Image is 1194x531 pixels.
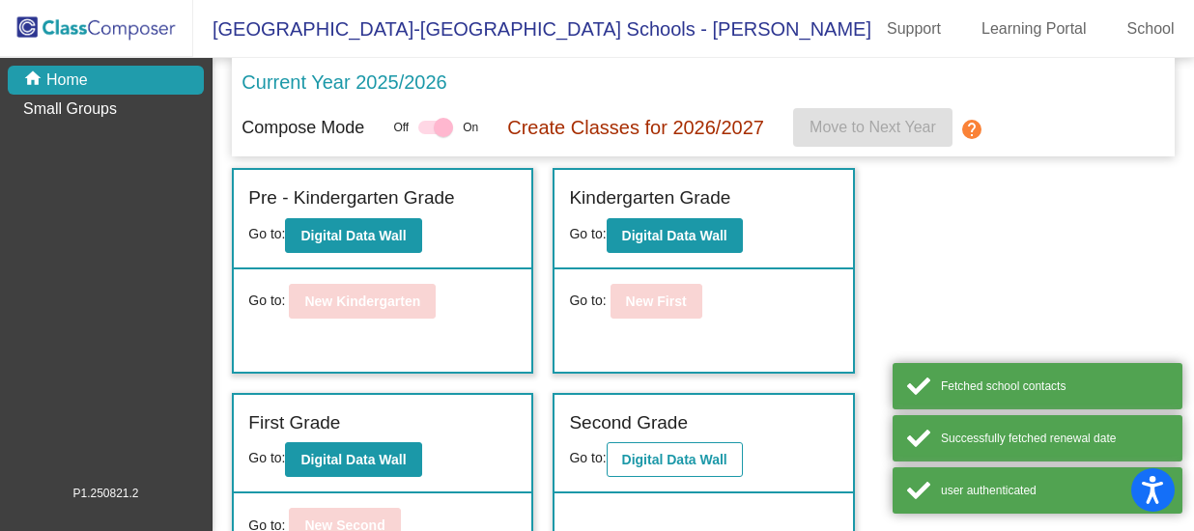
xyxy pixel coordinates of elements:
[622,452,727,467] b: Digital Data Wall
[248,291,285,311] span: Go to:
[960,118,983,141] mat-icon: help
[193,14,871,44] span: [GEOGRAPHIC_DATA]-[GEOGRAPHIC_DATA] Schools - [PERSON_NAME]
[941,482,1168,499] div: user authenticated
[304,293,420,309] b: New Kindergarten
[23,98,117,121] p: Small Groups
[966,14,1102,44] a: Learning Portal
[941,430,1168,447] div: Successfully fetched renewal date
[569,291,606,311] span: Go to:
[793,108,952,147] button: Move to Next Year
[569,409,688,437] label: Second Grade
[248,226,285,241] span: Go to:
[46,69,88,92] p: Home
[607,218,743,253] button: Digital Data Wall
[611,284,702,319] button: New First
[507,113,764,142] p: Create Classes for 2026/2027
[23,69,46,92] mat-icon: home
[300,452,406,467] b: Digital Data Wall
[569,450,606,465] span: Go to:
[248,450,285,465] span: Go to:
[810,119,936,135] span: Move to Next Year
[871,14,956,44] a: Support
[1112,14,1190,44] a: School
[242,68,446,97] p: Current Year 2025/2026
[626,293,687,309] b: New First
[569,226,606,241] span: Go to:
[285,442,421,477] button: Digital Data Wall
[285,218,421,253] button: Digital Data Wall
[569,184,730,212] label: Kindergarten Grade
[248,184,454,212] label: Pre - Kindergarten Grade
[463,119,478,136] span: On
[300,228,406,243] b: Digital Data Wall
[289,284,436,319] button: New Kindergarten
[242,115,364,141] p: Compose Mode
[248,409,340,437] label: First Grade
[607,442,743,477] button: Digital Data Wall
[941,377,1168,395] div: Fetched school contacts
[622,228,727,243] b: Digital Data Wall
[393,119,409,136] span: Off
